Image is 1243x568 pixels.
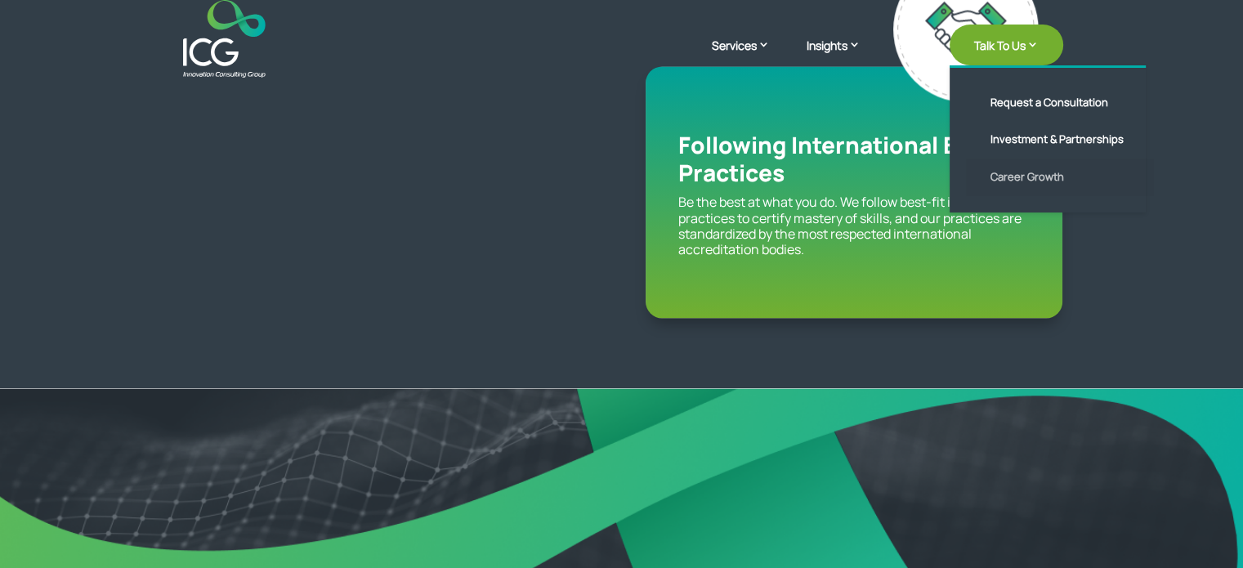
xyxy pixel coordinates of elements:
[678,129,1030,188] span: Following International Best-fit Practices
[897,39,929,78] a: About
[807,37,877,78] a: Insights
[678,195,1030,257] p: Be the best at what you do. We follow best-fit international practices to certify mastery of skil...
[966,159,1154,196] a: Career Growth
[712,37,786,78] a: Services
[950,25,1063,65] a: Talk To Us
[966,84,1154,122] a: Request a Consultation
[966,121,1154,159] a: Investment & Partnerships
